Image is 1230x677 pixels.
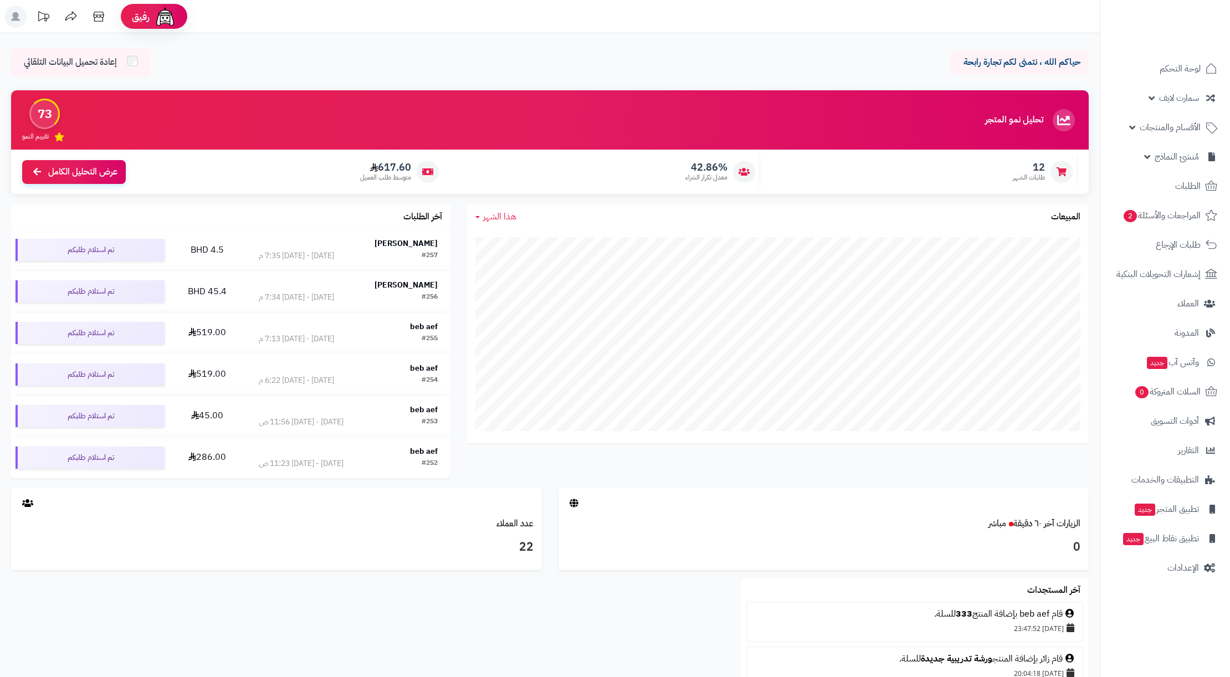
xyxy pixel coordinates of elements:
span: عرض التحليل الكامل [48,166,117,178]
h3: المبيعات [1051,212,1080,222]
span: التطبيقات والخدمات [1131,472,1199,488]
span: المراجعات والأسئلة [1123,208,1201,223]
span: إشعارات التحويلات البنكية [1116,266,1201,282]
a: السلات المتروكة0 [1107,378,1223,405]
a: إشعارات التحويلات البنكية [1107,261,1223,288]
span: العملاء [1177,296,1199,311]
div: #257 [422,250,438,261]
img: ai-face.png [154,6,176,28]
td: 4.5 BHD [169,229,246,270]
h3: 22 [19,538,534,557]
a: التقارير [1107,437,1223,464]
span: لوحة التحكم [1160,61,1201,76]
a: طلبات الإرجاع [1107,232,1223,258]
td: 45.00 [169,396,246,437]
div: تم استلام طلبكم [16,322,165,344]
div: [DATE] - [DATE] 7:34 م [259,292,334,303]
div: قام beb aef بإضافة المنتج للسلة. [752,608,1077,620]
div: [DATE] - [DATE] 7:35 م [259,250,334,261]
span: تقييم النمو [22,132,49,141]
a: عرض التحليل الكامل [22,160,126,184]
td: 45.4 BHD [169,271,246,312]
span: الأقسام والمنتجات [1140,120,1201,135]
span: 12 [1013,161,1045,173]
span: جديد [1147,357,1167,369]
div: #255 [422,334,438,345]
a: العملاء [1107,290,1223,317]
h3: آخر الطلبات [403,212,442,222]
strong: [PERSON_NAME] [375,238,438,249]
span: 0 [1135,386,1149,398]
span: سمارت لايف [1159,90,1199,106]
span: السلات المتروكة [1134,384,1201,399]
h3: تحليل نمو المتجر [985,115,1043,125]
strong: beb aef [410,321,438,332]
a: الزيارات آخر ٦٠ دقيقةمباشر [988,517,1080,530]
span: المدونة [1175,325,1199,341]
small: مباشر [988,517,1006,530]
div: [DATE] - [DATE] 11:23 ص [259,458,344,469]
img: logo-2.png [1155,30,1219,53]
a: لوحة التحكم [1107,55,1223,82]
td: 286.00 [169,437,246,478]
div: تم استلام طلبكم [16,239,165,261]
h3: آخر المستجدات [1027,586,1080,596]
span: الإعدادات [1167,560,1199,576]
div: [DATE] - [DATE] 11:56 ص [259,417,344,428]
span: التقارير [1178,443,1199,458]
div: تم استلام طلبكم [16,405,165,427]
span: طلبات الشهر [1013,173,1045,182]
span: رفيق [132,10,150,23]
a: المراجعات والأسئلة2 [1107,202,1223,229]
div: [DATE] - [DATE] 7:13 م [259,334,334,345]
div: تم استلام طلبكم [16,363,165,386]
span: إعادة تحميل البيانات التلقائي [24,56,117,69]
a: عدد العملاء [496,517,534,530]
a: الإعدادات [1107,555,1223,581]
a: وآتس آبجديد [1107,349,1223,376]
a: أدوات التسويق [1107,408,1223,434]
a: التطبيقات والخدمات [1107,466,1223,493]
div: #252 [422,458,438,469]
span: تطبيق المتجر [1134,501,1199,517]
a: تطبيق المتجرجديد [1107,496,1223,522]
td: 519.00 [169,354,246,395]
strong: beb aef [410,362,438,374]
a: المدونة [1107,320,1223,346]
a: تطبيق نقاط البيعجديد [1107,525,1223,552]
div: #254 [422,375,438,386]
div: تم استلام طلبكم [16,447,165,469]
span: جديد [1135,504,1155,516]
h3: 0 [567,538,1081,557]
span: هذا الشهر [483,210,516,223]
div: [DATE] - [DATE] 6:22 م [259,375,334,386]
span: 617.60 [360,161,411,173]
span: طلبات الإرجاع [1156,237,1201,253]
div: #256 [422,292,438,303]
span: 2 [1124,210,1137,222]
span: 42.86% [685,161,727,173]
span: متوسط طلب العميل [360,173,411,182]
td: 519.00 [169,312,246,353]
div: قام زائر بإضافة المنتج للسلة. [752,653,1077,665]
strong: beb aef [410,445,438,457]
strong: [PERSON_NAME] [375,279,438,291]
span: وآتس آب [1146,355,1199,370]
div: #253 [422,417,438,428]
span: معدل تكرار الشراء [685,173,727,182]
a: ورشة تدريبية جديدة [921,652,992,665]
div: تم استلام طلبكم [16,280,165,302]
div: [DATE] 23:47:52 [752,620,1077,636]
span: الطلبات [1175,178,1201,194]
span: أدوات التسويق [1151,413,1199,429]
span: مُنشئ النماذج [1155,149,1199,165]
span: جديد [1123,533,1144,545]
a: تحديثات المنصة [29,6,57,30]
a: الطلبات [1107,173,1223,199]
a: 333 [956,607,972,620]
strong: beb aef [410,404,438,416]
p: حياكم الله ، نتمنى لكم تجارة رابحة [959,56,1080,69]
a: هذا الشهر [475,211,516,223]
span: تطبيق نقاط البيع [1122,531,1199,546]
